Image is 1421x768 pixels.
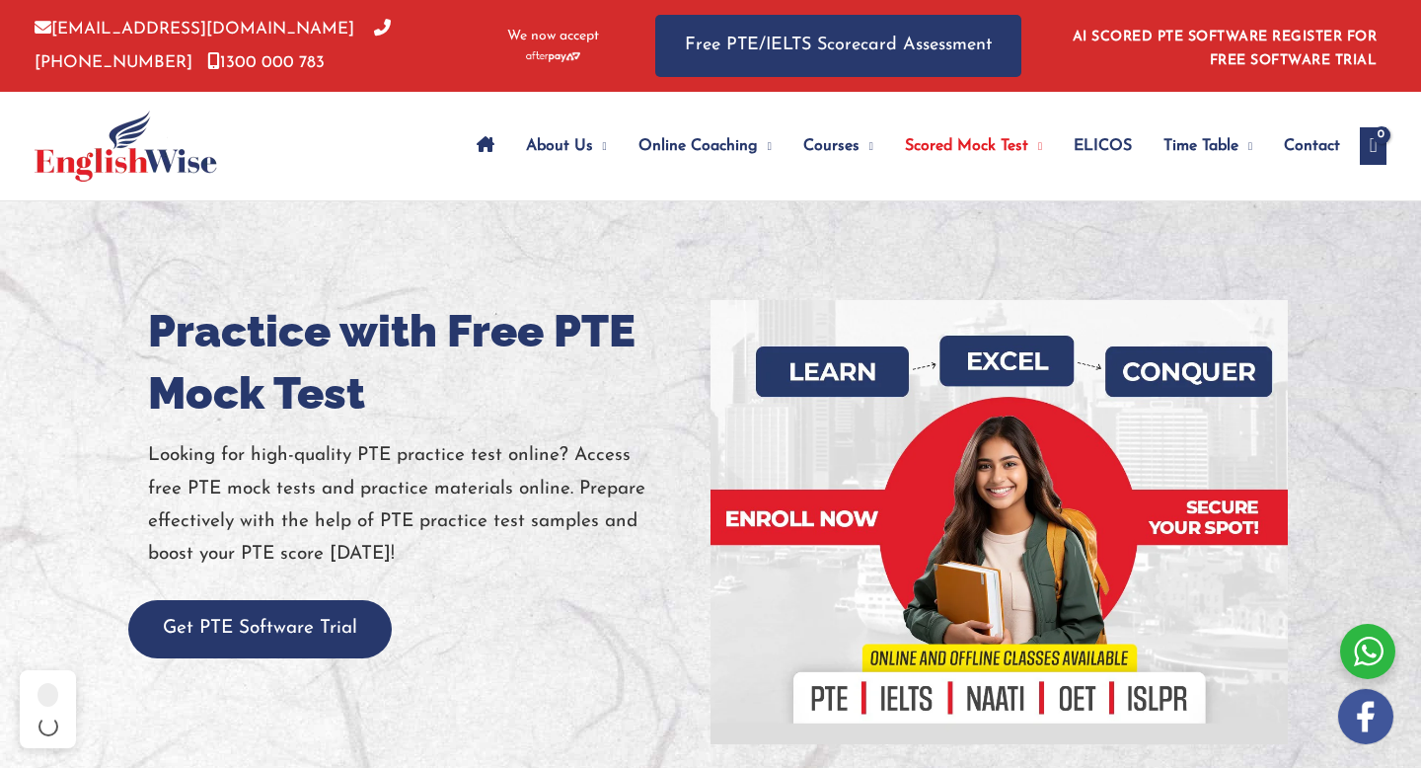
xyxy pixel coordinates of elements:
[510,112,623,181] a: About UsMenu Toggle
[1028,112,1042,181] span: Menu Toggle
[623,112,787,181] a: Online CoachingMenu Toggle
[758,112,772,181] span: Menu Toggle
[35,111,217,182] img: cropped-ew-logo
[461,112,1341,181] nav: Site Navigation: Main Menu
[1061,14,1386,78] aside: Header Widget 1
[1284,112,1340,181] span: Contact
[593,112,607,181] span: Menu Toggle
[35,21,354,38] a: [EMAIL_ADDRESS][DOMAIN_NAME]
[526,51,580,62] img: Afterpay-Logo
[787,112,889,181] a: CoursesMenu Toggle
[905,112,1028,181] span: Scored Mock Test
[35,21,391,70] a: [PHONE_NUMBER]
[128,619,392,638] a: Get PTE Software Trial
[207,54,325,71] a: 1300 000 783
[638,112,758,181] span: Online Coaching
[148,439,696,571] p: Looking for high-quality PTE practice test online? Access free PTE mock tests and practice materi...
[148,300,696,424] h1: Practice with Free PTE Mock Test
[1148,112,1268,181] a: Time TableMenu Toggle
[507,27,599,46] span: We now accept
[1163,112,1238,181] span: Time Table
[860,112,873,181] span: Menu Toggle
[1360,127,1386,165] a: View Shopping Cart, empty
[526,112,593,181] span: About Us
[128,600,392,658] button: Get PTE Software Trial
[1238,112,1252,181] span: Menu Toggle
[655,15,1021,77] a: Free PTE/IELTS Scorecard Assessment
[803,112,860,181] span: Courses
[1338,689,1393,744] img: white-facebook.png
[1073,30,1378,68] a: AI SCORED PTE SOFTWARE REGISTER FOR FREE SOFTWARE TRIAL
[1268,112,1340,181] a: Contact
[1074,112,1132,181] span: ELICOS
[889,112,1058,181] a: Scored Mock TestMenu Toggle
[1058,112,1148,181] a: ELICOS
